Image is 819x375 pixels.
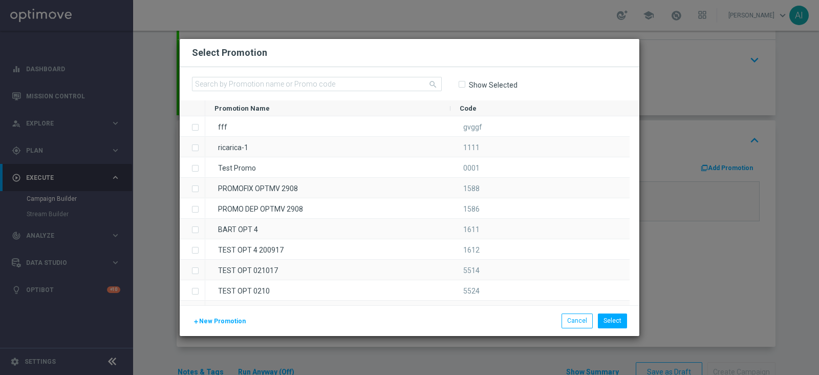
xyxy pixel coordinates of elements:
[205,280,450,300] div: TEST OPT 0210
[463,143,480,152] span: 1111
[192,316,247,327] button: New Promotion
[205,301,630,321] div: Press SPACE to select this row.
[205,178,630,198] div: Press SPACE to select this row.
[205,301,450,321] div: TEST OPT0310
[205,198,450,218] div: PROMO DEP OPTMV 2908
[562,314,593,328] button: Cancel
[463,164,480,172] span: 0001
[463,225,480,234] span: 1611
[214,105,270,112] span: Promotion Name
[460,105,477,112] span: Code
[205,116,630,137] div: Press SPACE to select this row.
[180,219,205,239] div: Press SPACE to select this row.
[205,219,450,239] div: BART OPT 4
[205,260,450,280] div: TEST OPT 021017
[199,318,246,325] span: New Promotion
[205,219,630,239] div: Press SPACE to select this row.
[205,260,630,280] div: Press SPACE to select this row.
[180,280,205,301] div: Press SPACE to select this row.
[180,301,205,321] div: Press SPACE to select this row.
[463,123,482,131] span: gvggf
[205,239,450,259] div: TEST OPT 4 200917
[598,314,627,328] button: Select
[463,184,480,193] span: 1588
[205,157,630,178] div: Press SPACE to select this row.
[463,246,480,254] span: 1612
[180,239,205,260] div: Press SPACE to select this row.
[205,198,630,219] div: Press SPACE to select this row.
[205,137,630,157] div: Press SPACE to select this row.
[180,178,205,198] div: Press SPACE to select this row.
[180,116,205,137] div: Press SPACE to select this row.
[205,157,450,177] div: Test Promo
[205,280,630,301] div: Press SPACE to select this row.
[193,319,199,325] i: add
[180,157,205,178] div: Press SPACE to select this row.
[468,80,518,90] label: Show Selected
[180,137,205,157] div: Press SPACE to select this row.
[205,178,450,198] div: PROMOFIX OPTMV 2908
[428,80,438,89] i: search
[463,287,480,295] span: 5524
[205,239,630,260] div: Press SPACE to select this row.
[192,77,442,91] input: Search by Promotion name or Promo code
[463,205,480,213] span: 1586
[463,266,480,275] span: 5514
[205,116,450,136] div: fff
[192,47,267,59] h2: Select Promotion
[180,198,205,219] div: Press SPACE to select this row.
[180,260,205,280] div: Press SPACE to select this row.
[205,137,450,157] div: ricarica-1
